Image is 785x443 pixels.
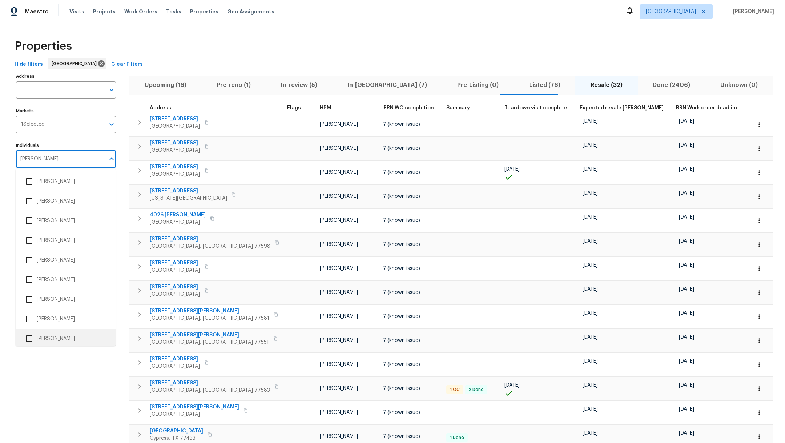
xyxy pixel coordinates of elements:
span: Upcoming (16) [134,80,197,90]
span: [DATE] [679,167,694,172]
span: [DATE] [583,383,598,388]
span: [GEOGRAPHIC_DATA], [GEOGRAPHIC_DATA] 77581 [150,315,269,322]
span: [DATE] [679,215,694,220]
button: Open [106,85,117,95]
span: [DATE] [583,191,598,196]
span: [DATE] [679,359,694,364]
span: Unknown (0) [710,80,769,90]
span: [STREET_ADDRESS] [150,283,200,291]
span: [STREET_ADDRESS] [150,187,227,195]
span: [PERSON_NAME] [320,146,358,151]
button: Close [106,154,117,164]
span: [DATE] [583,119,598,124]
span: Cypress, TX 77433 [150,435,203,442]
span: [STREET_ADDRESS] [150,163,200,171]
span: [DATE] [679,407,694,412]
span: [DATE] [583,215,598,220]
span: ? (known issue) [383,314,420,319]
span: [PERSON_NAME] [320,242,358,247]
span: Pre-reno (1) [206,80,261,90]
label: Address [16,74,116,79]
span: HPM [320,105,331,111]
span: [STREET_ADDRESS] [150,235,270,243]
span: BRN WO completion [383,105,434,111]
span: [GEOGRAPHIC_DATA] [646,8,696,15]
span: [DATE] [679,431,694,436]
span: ? (known issue) [383,122,420,127]
span: ? (known issue) [383,338,420,343]
span: [DATE] [679,263,694,268]
span: [PERSON_NAME] [320,434,358,439]
span: [PERSON_NAME] [320,338,358,343]
span: [PERSON_NAME] [320,314,358,319]
span: [STREET_ADDRESS][PERSON_NAME] [150,307,269,315]
span: In-review (5) [270,80,328,90]
span: [STREET_ADDRESS] [150,139,200,147]
span: [DATE] [679,335,694,340]
span: Expected resale [PERSON_NAME] [580,105,664,111]
span: [DATE] [679,119,694,124]
li: [PERSON_NAME] [21,331,110,346]
span: [GEOGRAPHIC_DATA] [52,60,100,67]
span: ? (known issue) [383,242,420,247]
span: [STREET_ADDRESS] [150,115,200,123]
span: [DATE] [583,239,598,244]
span: [PERSON_NAME] [730,8,774,15]
span: Pre-Listing (0) [447,80,510,90]
span: ? (known issue) [383,194,420,199]
span: [STREET_ADDRESS] [150,259,200,267]
li: [PERSON_NAME] [21,252,110,268]
span: [GEOGRAPHIC_DATA] [150,171,200,178]
span: [PERSON_NAME] [320,266,358,271]
span: ? (known issue) [383,170,420,175]
span: [PERSON_NAME] [320,122,358,127]
span: [DATE] [583,431,598,436]
span: Listed (76) [518,80,571,90]
span: [STREET_ADDRESS][PERSON_NAME] [150,331,269,339]
span: [DATE] [679,143,694,148]
span: [PERSON_NAME] [320,362,358,367]
span: Projects [93,8,116,15]
span: [PERSON_NAME] [320,386,358,391]
span: [DATE] [583,359,598,364]
span: [GEOGRAPHIC_DATA] [150,291,200,298]
li: [PERSON_NAME] [21,193,110,209]
span: [DATE] [679,239,694,244]
span: ? (known issue) [383,290,420,295]
label: Individuals [16,143,116,148]
span: ? (known issue) [383,146,420,151]
span: [DATE] [583,335,598,340]
span: [GEOGRAPHIC_DATA] [150,123,200,130]
li: [PERSON_NAME] [21,174,110,189]
span: [GEOGRAPHIC_DATA] [150,411,239,418]
button: Hide filters [12,58,46,71]
button: Clear Filters [108,58,146,71]
span: [STREET_ADDRESS] [150,355,200,363]
li: [PERSON_NAME] [21,233,110,248]
span: [PERSON_NAME] [320,170,358,175]
button: Open [106,119,117,129]
label: Markets [16,109,116,113]
span: [DATE] [583,287,598,292]
span: [DATE] [679,191,694,196]
span: BRN Work order deadline [676,105,739,111]
span: 2 Done [466,387,487,393]
span: [GEOGRAPHIC_DATA] [150,219,206,226]
span: [STREET_ADDRESS] [150,379,270,387]
span: [DATE] [583,143,598,148]
span: 1 Done [447,435,467,441]
span: [DATE] [679,311,694,316]
span: 4026 [PERSON_NAME] [150,211,206,219]
span: [GEOGRAPHIC_DATA], [GEOGRAPHIC_DATA] 77551 [150,339,269,346]
li: [PERSON_NAME] [21,292,110,307]
span: [DATE] [504,167,520,172]
span: Properties [190,8,218,15]
span: 1 QC [447,387,463,393]
span: [DATE] [583,167,598,172]
li: [PERSON_NAME] [21,213,110,228]
span: In-[GEOGRAPHIC_DATA] (7) [337,80,438,90]
span: Address [150,105,171,111]
span: [US_STATE][GEOGRAPHIC_DATA] [150,195,227,202]
li: [PERSON_NAME] [21,272,110,287]
li: [PERSON_NAME] [21,311,110,327]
